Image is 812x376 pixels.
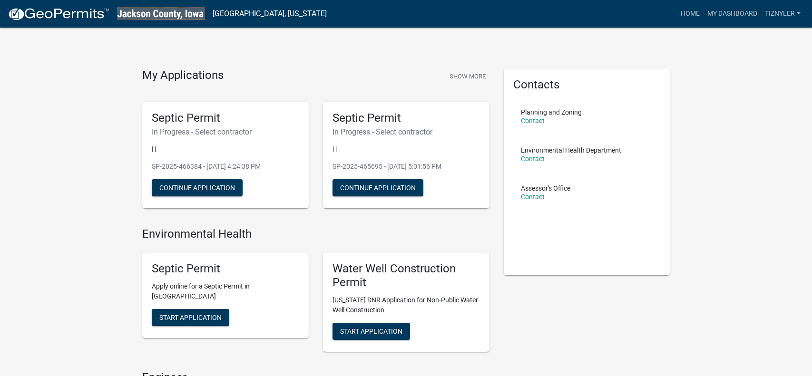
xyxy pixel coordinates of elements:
[333,162,480,172] p: SP-2025-465695 - [DATE] 5:01:56 PM
[142,68,224,83] h4: My Applications
[152,281,299,301] p: Apply online for a Septic Permit in [GEOGRAPHIC_DATA]
[333,127,480,136] h6: In Progress - Select contractor
[677,5,704,23] a: Home
[152,111,299,125] h5: Septic Permit
[152,309,229,326] button: Start Application
[704,5,761,23] a: My Dashboard
[513,78,661,92] h5: Contacts
[159,314,222,321] span: Start Application
[117,7,205,20] img: Jackson County, Iowa
[333,179,423,196] button: Continue Application
[152,162,299,172] p: SP-2025-466384 - [DATE] 4:24:38 PM
[333,144,480,154] p: | |
[521,109,582,116] p: Planning and Zoning
[521,193,545,201] a: Contact
[142,227,489,241] h4: Environmental Health
[333,295,480,315] p: [US_STATE] DNR Application for Non-Public Water Well Construction
[333,111,480,125] h5: Septic Permit
[446,68,489,84] button: Show More
[761,5,804,23] a: tiznyler
[333,262,480,289] h5: Water Well Construction Permit
[152,144,299,154] p: | |
[521,155,545,163] a: Contact
[152,262,299,276] h5: Septic Permit
[340,327,402,335] span: Start Application
[521,117,545,125] a: Contact
[521,147,621,154] p: Environmental Health Department
[152,127,299,136] h6: In Progress - Select contractor
[213,6,327,22] a: [GEOGRAPHIC_DATA], [US_STATE]
[333,323,410,340] button: Start Application
[152,179,243,196] button: Continue Application
[521,185,570,192] p: Assessor's Office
